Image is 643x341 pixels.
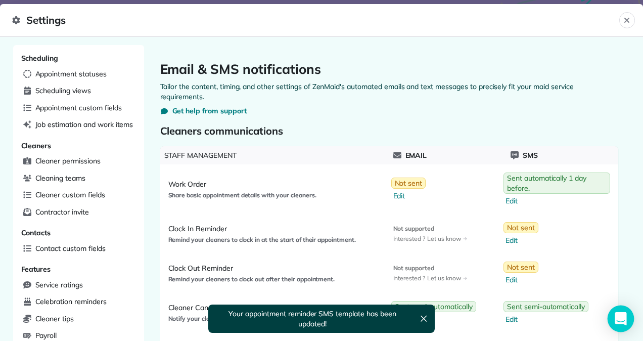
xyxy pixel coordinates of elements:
[19,241,138,257] a: Contact custom fields
[393,274,426,282] span: Interested ?
[506,196,610,206] span: Edit
[21,265,51,274] span: Features
[35,314,74,324] span: Cleaner tips
[35,296,107,307] span: Celebration reminders
[389,297,480,328] a: Sent semi-automaticallyEdit
[427,235,467,243] span: Let us know
[506,235,538,245] span: Edit
[160,106,247,116] button: Get help from support
[393,191,426,201] span: Edit
[168,224,381,234] span: Clock In Reminder
[19,154,138,169] a: Cleaner permissions
[164,150,389,160] span: Staff Management
[19,278,138,293] a: Service ratings
[393,235,426,243] span: Interested ?
[168,263,381,273] span: Clock Out Reminder
[35,156,101,166] span: Cleaner permissions
[168,236,381,244] span: Remind your cleaners to clock in at the start of their appointment.
[19,188,138,203] a: Cleaner custom fields
[168,179,381,189] span: Work Order
[19,101,138,116] a: Appointment custom fields
[19,312,138,327] a: Cleaner tips
[389,260,471,286] a: Not supportedInterested ?Let us know
[395,302,473,312] span: Sent semi-automatically
[501,218,542,249] a: Not sentEdit
[427,274,467,282] span: Let us know
[506,314,588,324] span: Edit
[19,205,138,220] a: Contractor invite
[393,225,467,233] span: Not supported
[405,150,427,160] span: Email
[395,178,423,188] span: Not sent
[35,69,107,79] span: Appointment statuses
[35,86,91,96] span: Scheduling views
[507,262,535,272] span: Not sent
[393,264,467,272] span: Not supported
[507,223,535,233] span: Not sent
[214,309,410,329] span: Your appointment reminder SMS template has been updated!
[168,191,381,199] span: Share basic appointment details with your cleaners.
[168,315,381,323] span: Notify your cleaners when an appointment gets canceled.
[35,103,122,113] span: Appointment custom fields
[501,168,614,210] a: Sent automatically 1 day before.Edit
[21,54,59,63] span: Scheduling
[12,12,619,28] span: Settings
[35,280,83,290] span: Service ratings
[35,119,133,130] span: Job estimation and work items
[523,150,538,160] span: Sms
[35,330,57,340] span: Payroll
[608,306,634,332] div: Open Intercom Messenger
[507,302,585,312] span: Sent semi-automatically
[35,207,89,217] span: Contractor invite
[506,275,538,285] span: Edit
[35,173,85,183] span: Cleaning teams
[389,221,471,247] a: Not supportedInterested ?Let us know
[19,83,138,99] a: Scheduling views
[501,297,592,328] a: Sent semi-automaticallyEdit
[35,190,105,200] span: Cleaner custom fields
[160,61,618,77] h1: Email & SMS notifications
[21,141,52,150] span: Cleaners
[160,81,618,102] p: Tailor the content, timing, and other settings of ZenMaid's automated emails and text messages to...
[35,243,106,253] span: Contact custom fields
[160,124,618,138] span: Cleaners communications
[19,294,138,310] a: Celebration reminders
[19,117,138,133] a: Job estimation and work items
[19,67,138,82] a: Appointment statuses
[619,12,635,28] button: Close
[389,174,430,205] a: Not sentEdit
[21,228,51,237] span: Contacts
[507,173,607,193] span: Sent automatically 1 day before.
[168,275,381,283] span: Remind your cleaners to clock out after their appointment.
[168,303,381,313] span: Cleaner Cancellation Notice
[501,258,542,289] a: Not sentEdit
[19,171,138,186] a: Cleaning teams
[172,106,247,116] span: Get help from support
